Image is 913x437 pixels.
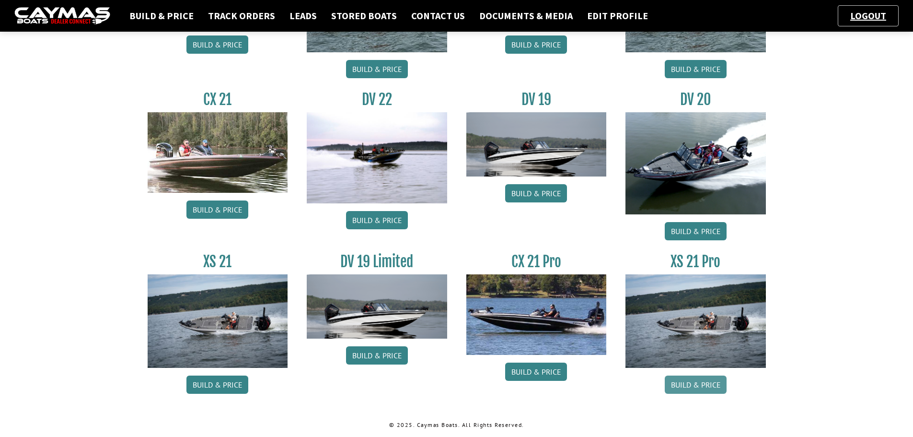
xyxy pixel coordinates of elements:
[665,376,727,394] a: Build & Price
[148,421,766,429] p: © 2025. Caymas Boats. All Rights Reserved.
[186,376,248,394] a: Build & Price
[582,10,653,22] a: Edit Profile
[406,10,470,22] a: Contact Us
[505,363,567,381] a: Build & Price
[625,274,766,368] img: XS_21_thumbnail.jpg
[307,253,447,271] h3: DV 19 Limited
[625,112,766,214] img: DV_20_from_website_for_caymas_connect.png
[285,10,322,22] a: Leads
[845,10,891,22] a: Logout
[625,91,766,108] h3: DV 20
[474,10,578,22] a: Documents & Media
[307,274,447,339] img: dv-19-ban_from_website_for_caymas_connect.png
[148,274,288,368] img: XS_21_thumbnail.jpg
[125,10,198,22] a: Build & Price
[148,112,288,193] img: CX21_thumb.jpg
[186,201,248,219] a: Build & Price
[466,112,607,177] img: dv-19-ban_from_website_for_caymas_connect.png
[466,274,607,355] img: CX-21Pro_thumbnail.jpg
[466,91,607,108] h3: DV 19
[466,253,607,271] h3: CX 21 Pro
[346,346,408,365] a: Build & Price
[307,112,447,203] img: DV22_original_motor_cropped_for_caymas_connect.jpg
[307,91,447,108] h3: DV 22
[148,91,288,108] h3: CX 21
[186,35,248,54] a: Build & Price
[625,253,766,271] h3: XS 21 Pro
[203,10,280,22] a: Track Orders
[505,184,567,202] a: Build & Price
[665,222,727,240] a: Build & Price
[14,7,110,25] img: caymas-dealer-connect-2ed40d3bc7270c1d8d7ffb4b79bf05adc795679939227970def78ec6f6c03838.gif
[346,60,408,78] a: Build & Price
[346,211,408,229] a: Build & Price
[665,60,727,78] a: Build & Price
[505,35,567,54] a: Build & Price
[326,10,402,22] a: Stored Boats
[148,253,288,271] h3: XS 21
